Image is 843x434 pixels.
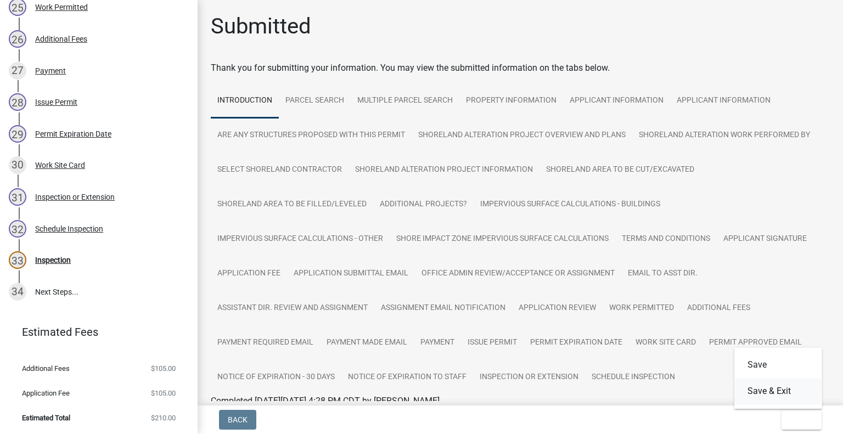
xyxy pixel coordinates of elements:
[279,83,351,119] a: Parcel search
[211,360,341,395] a: Notice of Expiration - 30 Days
[9,283,26,301] div: 34
[9,251,26,269] div: 33
[734,352,822,378] button: Save
[390,222,615,257] a: Shore Impact Zone Impervious Surface Calculations
[415,256,621,291] a: Office Admin Review/Acceptance or Assignment
[35,193,115,201] div: Inspection or Extension
[512,291,603,326] a: Application Review
[585,360,682,395] a: Schedule Inspection
[621,256,704,291] a: Email to Asst Dir.
[35,256,71,264] div: Inspection
[734,378,822,404] button: Save & Exit
[459,83,563,119] a: Property Information
[603,291,681,326] a: Work Permitted
[151,365,176,372] span: $105.00
[9,62,26,80] div: 27
[211,396,440,406] span: Completed [DATE][DATE] 4:28 PM CDT by [PERSON_NAME]
[9,125,26,143] div: 29
[211,187,373,222] a: Shoreland Area to be Filled/Leveled
[790,415,806,424] span: Exit
[717,222,813,257] a: Applicant Signature
[9,156,26,174] div: 30
[412,118,632,153] a: Shoreland Alteration Project Overview and Plans
[35,98,77,106] div: Issue Permit
[22,390,70,397] span: Application Fee
[219,410,256,430] button: Back
[373,187,474,222] a: Additional Projects?
[524,325,629,360] a: Permit Expiration Date
[632,118,817,153] a: Shoreland Alteration Work Performed By
[35,161,85,169] div: Work Site Card
[211,13,311,40] h1: Submitted
[9,321,180,343] a: Estimated Fees
[374,291,512,326] a: Assignment Email Notification
[151,390,176,397] span: $105.00
[211,222,390,257] a: Impervious Surface Calculations - Other
[702,325,808,360] a: Permit Approved Email
[228,415,248,424] span: Back
[539,153,701,188] a: Shoreland Area to be Cut/Excavated
[341,360,473,395] a: Notice of Expiration to Staff
[9,220,26,238] div: 32
[414,325,461,360] a: Payment
[615,222,717,257] a: Terms and Conditions
[22,365,70,372] span: Additional Fees
[211,256,287,291] a: Application Fee
[474,187,667,222] a: Impervious Surface Calculations - Buildings
[351,83,459,119] a: Multiple Parcel Search
[670,83,777,119] a: Applicant Information
[151,414,176,421] span: $210.00
[211,83,279,119] a: Introduction
[681,291,757,326] a: Additional Fees
[211,118,412,153] a: Are any Structures Proposed with this Permit
[782,410,822,430] button: Exit
[734,347,822,409] div: Exit
[629,325,702,360] a: Work Site Card
[35,67,66,75] div: Payment
[349,153,539,188] a: Shoreland Alteration Project Information
[211,325,320,360] a: Payment Required Email
[563,83,670,119] a: Applicant Information
[211,61,830,75] div: Thank you for submitting your information. You may view the submitted information on the tabs below.
[9,93,26,111] div: 28
[473,360,585,395] a: Inspection or Extension
[35,35,87,43] div: Additional Fees
[9,188,26,206] div: 31
[35,225,103,233] div: Schedule Inspection
[211,291,374,326] a: Assistant Dir. Review and Assignment
[35,130,111,138] div: Permit Expiration Date
[211,153,349,188] a: Select Shoreland Contractor
[9,30,26,48] div: 26
[35,3,88,11] div: Work Permitted
[287,256,415,291] a: Application Submittal Email
[461,325,524,360] a: Issue Permit
[22,414,70,421] span: Estimated Total
[320,325,414,360] a: Payment Made Email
